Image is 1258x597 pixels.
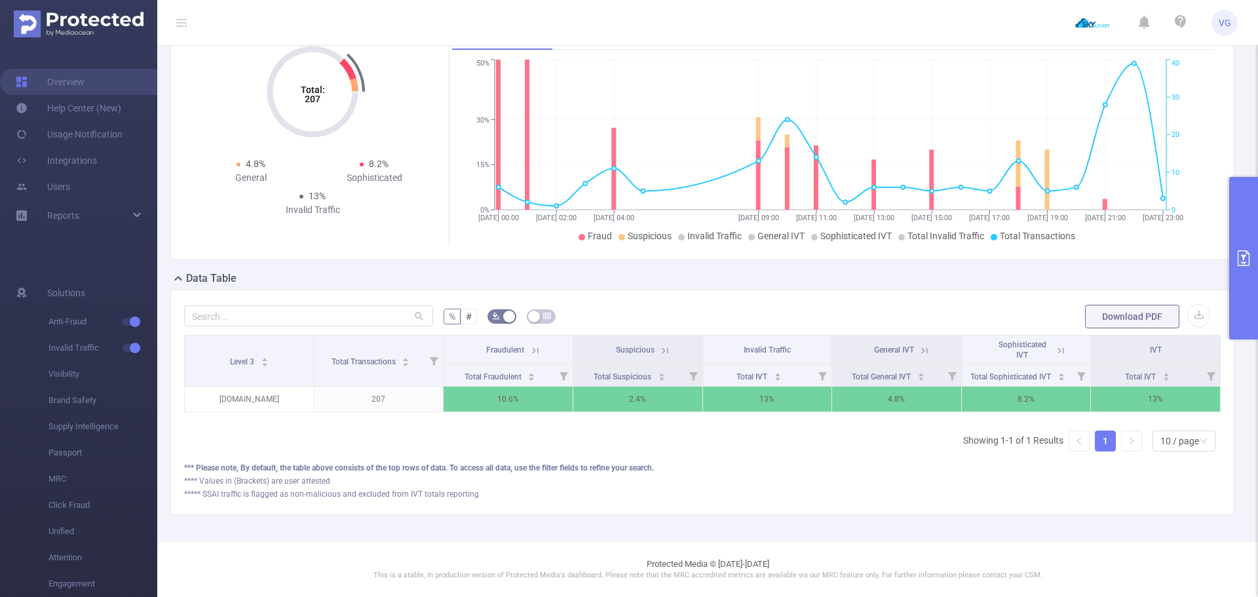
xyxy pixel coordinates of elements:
i: icon: caret-down [1162,376,1170,379]
span: IVT [1150,345,1162,355]
span: 8.2% [369,159,389,169]
tspan: [DATE] 23:00 [1143,214,1183,222]
div: Sort [1058,371,1065,379]
img: Protected Media [14,10,143,37]
i: icon: left [1075,437,1083,445]
p: 2.4% [573,387,702,412]
tspan: 30% [476,116,489,125]
li: Next Page [1121,431,1142,452]
a: Help Center (New) [16,95,121,121]
tspan: [DATE] 17:00 [969,214,1010,222]
i: Filter menu [684,365,702,386]
span: Click Fraud [48,492,157,518]
i: Filter menu [425,336,443,386]
span: Invalid Traffic [744,345,791,355]
tspan: [DATE] 00:00 [478,214,519,222]
i: icon: caret-up [1162,371,1170,375]
a: Overview [16,69,85,95]
i: icon: caret-up [1058,371,1065,375]
tspan: Total: [301,85,325,95]
span: Invalid Traffic [48,335,157,361]
i: icon: caret-up [658,371,665,375]
i: icon: right [1128,437,1135,445]
span: 13% [309,191,326,201]
footer: Protected Media © [DATE]-[DATE] [157,541,1258,597]
span: Solutions [47,280,85,306]
span: Supply Intelligence [48,414,157,440]
a: Reports [47,202,79,229]
span: Total Fraudulent [465,372,524,381]
tspan: 50% [476,60,489,68]
span: Total Transactions [1000,231,1075,241]
span: Suspicious [616,345,655,355]
i: icon: caret-down [658,376,665,379]
p: 10.6% [444,387,573,412]
button: Download PDF [1085,305,1179,328]
span: Total IVT [736,372,769,381]
span: Anti-Fraud [48,309,157,335]
span: Brand Safety [48,387,157,414]
p: This is a stable, in production version of Protected Media's dashboard. Please note that the MRC ... [190,570,1225,581]
p: 13% [703,387,832,412]
div: Sort [658,371,666,379]
span: Total IVT [1125,372,1158,381]
i: icon: caret-down [528,376,535,379]
tspan: 0 [1172,206,1175,214]
div: General [189,171,313,185]
p: 207 [314,387,444,412]
span: Total Sophisticated IVT [970,372,1053,381]
i: icon: table [543,312,551,320]
span: General IVT [874,345,914,355]
span: Visibility [48,361,157,387]
tspan: 207 [305,94,320,104]
span: Total Transactions [332,357,398,366]
i: icon: caret-down [1058,376,1065,379]
div: 10 / page [1160,431,1199,451]
div: Sort [261,356,269,364]
span: 4.8% [246,159,265,169]
p: 13% [1091,387,1220,412]
div: **** Values in (Brackets) are user attested [184,475,1221,487]
span: Invalid Traffic [687,231,742,241]
i: Filter menu [813,365,831,386]
span: General IVT [757,231,805,241]
i: icon: caret-down [917,376,924,379]
i: icon: caret-up [917,371,924,375]
div: Sort [402,356,410,364]
p: [DOMAIN_NAME] [185,387,314,412]
span: # [466,311,472,322]
tspan: 15% [476,161,489,169]
a: Users [16,174,70,200]
tspan: [DATE] 09:00 [738,214,778,222]
tspan: [DATE] 19:00 [1027,214,1067,222]
span: Sophisticated IVT [999,340,1046,360]
i: icon: caret-down [774,376,781,379]
tspan: [DATE] 21:00 [1084,214,1125,222]
p: 8.2% [962,387,1091,412]
span: MRC [48,466,157,492]
i: Filter menu [1202,365,1220,386]
span: Total Suspicious [594,372,653,381]
i: Filter menu [554,365,573,386]
i: icon: caret-down [261,361,268,365]
span: Fraud [588,231,612,241]
tspan: [DATE] 13:00 [854,214,894,222]
li: Showing 1-1 of 1 Results [963,431,1063,452]
div: ***** SSAI traffic is flagged as non-malicious and excluded from IVT totals reporting [184,488,1221,500]
span: Passport [48,440,157,466]
h2: Data Table [186,271,237,286]
div: Sophisticated [313,171,436,185]
tspan: 20 [1172,131,1179,140]
div: Sort [917,371,925,379]
i: icon: caret-up [528,371,535,375]
li: Previous Page [1069,431,1090,452]
div: Sort [774,371,782,379]
span: % [449,311,455,322]
i: Filter menu [1072,365,1090,386]
span: Fraudulent [486,345,524,355]
tspan: [DATE] 11:00 [795,214,836,222]
span: Attention [48,545,157,571]
i: icon: caret-up [774,371,781,375]
span: Total General IVT [852,372,913,381]
a: Integrations [16,147,97,174]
